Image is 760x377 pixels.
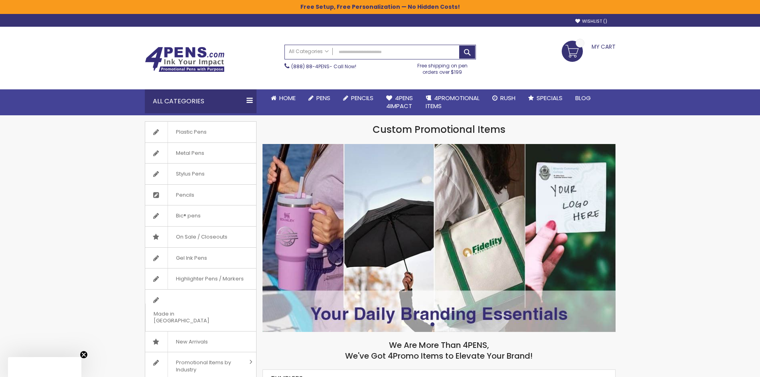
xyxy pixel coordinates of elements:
[419,89,486,115] a: 4PROMOTIONALITEMS
[316,94,330,102] span: Pens
[168,205,209,226] span: Bic® pens
[145,248,256,268] a: Gel Ink Pens
[380,89,419,115] a: 4Pens4impact
[500,94,515,102] span: Rush
[168,143,212,164] span: Metal Pens
[265,89,302,107] a: Home
[486,89,522,107] a: Rush
[8,357,81,377] div: Close teaser
[145,205,256,226] a: Bic® pens
[263,144,616,332] img: /
[279,94,296,102] span: Home
[291,63,356,70] span: - Call Now!
[337,89,380,107] a: Pencils
[263,340,616,361] h2: We Are More Than 4PENS, We've Got 4Promo Items to Elevate Your Brand!
[145,304,236,331] span: Made in [GEOGRAPHIC_DATA]
[386,94,413,110] span: 4Pens 4impact
[168,164,213,184] span: Stylus Pens
[522,89,569,107] a: Specials
[263,123,616,136] h1: Custom Promotional Items
[409,59,476,75] div: Free shipping on pen orders over $199
[145,185,256,205] a: Pencils
[168,332,216,352] span: New Arrivals
[289,48,329,55] span: All Categories
[291,63,330,70] a: (888) 88-4PENS
[145,164,256,184] a: Stylus Pens
[285,45,333,58] a: All Categories
[145,47,225,72] img: 4Pens Custom Pens and Promotional Products
[302,89,337,107] a: Pens
[145,122,256,142] a: Plastic Pens
[145,268,256,289] a: Highlighter Pens / Markers
[145,290,256,331] a: Made in [GEOGRAPHIC_DATA]
[168,227,235,247] span: On Sale / Closeouts
[168,268,252,289] span: Highlighter Pens / Markers
[168,248,215,268] span: Gel Ink Pens
[145,332,256,352] a: New Arrivals
[351,94,373,102] span: Pencils
[168,122,215,142] span: Plastic Pens
[426,94,480,110] span: 4PROMOTIONAL ITEMS
[168,185,202,205] span: Pencils
[575,94,591,102] span: Blog
[569,89,597,107] a: Blog
[537,94,563,102] span: Specials
[145,227,256,247] a: On Sale / Closeouts
[145,89,257,113] div: All Categories
[80,351,88,359] button: Close teaser
[145,143,256,164] a: Metal Pens
[575,18,607,24] a: Wishlist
